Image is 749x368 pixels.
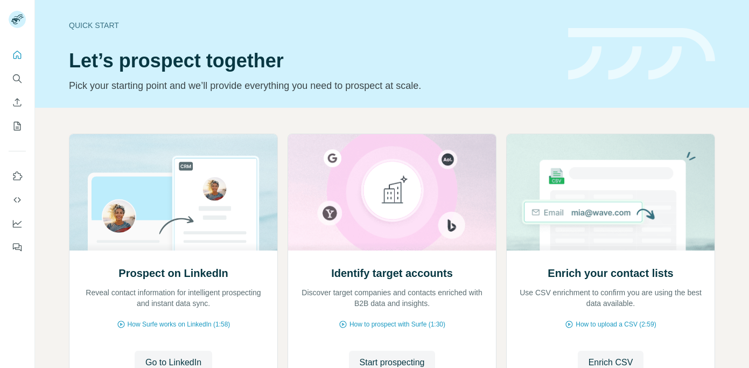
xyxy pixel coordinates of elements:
button: Enrich CSV [9,93,26,112]
h2: Identify target accounts [331,266,453,281]
h1: Let’s prospect together [69,50,555,72]
p: Pick your starting point and we’ll provide everything you need to prospect at scale. [69,78,555,93]
button: Feedback [9,238,26,257]
div: Quick start [69,20,555,31]
button: Dashboard [9,214,26,233]
button: My lists [9,116,26,136]
img: Identify target accounts [288,134,496,251]
span: How Surfe works on LinkedIn (1:58) [128,320,230,329]
button: Quick start [9,45,26,65]
h2: Prospect on LinkedIn [118,266,228,281]
p: Use CSV enrichment to confirm you are using the best data available. [517,287,704,309]
button: Use Surfe API [9,190,26,210]
p: Discover target companies and contacts enriched with B2B data and insights. [299,287,485,309]
img: Enrich your contact lists [506,134,715,251]
button: Search [9,69,26,88]
p: Reveal contact information for intelligent prospecting and instant data sync. [80,287,267,309]
img: banner [568,28,715,80]
span: How to upload a CSV (2:59) [576,320,656,329]
span: How to prospect with Surfe (1:30) [349,320,445,329]
img: Prospect on LinkedIn [69,134,278,251]
h2: Enrich your contact lists [548,266,673,281]
button: Use Surfe on LinkedIn [9,166,26,186]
